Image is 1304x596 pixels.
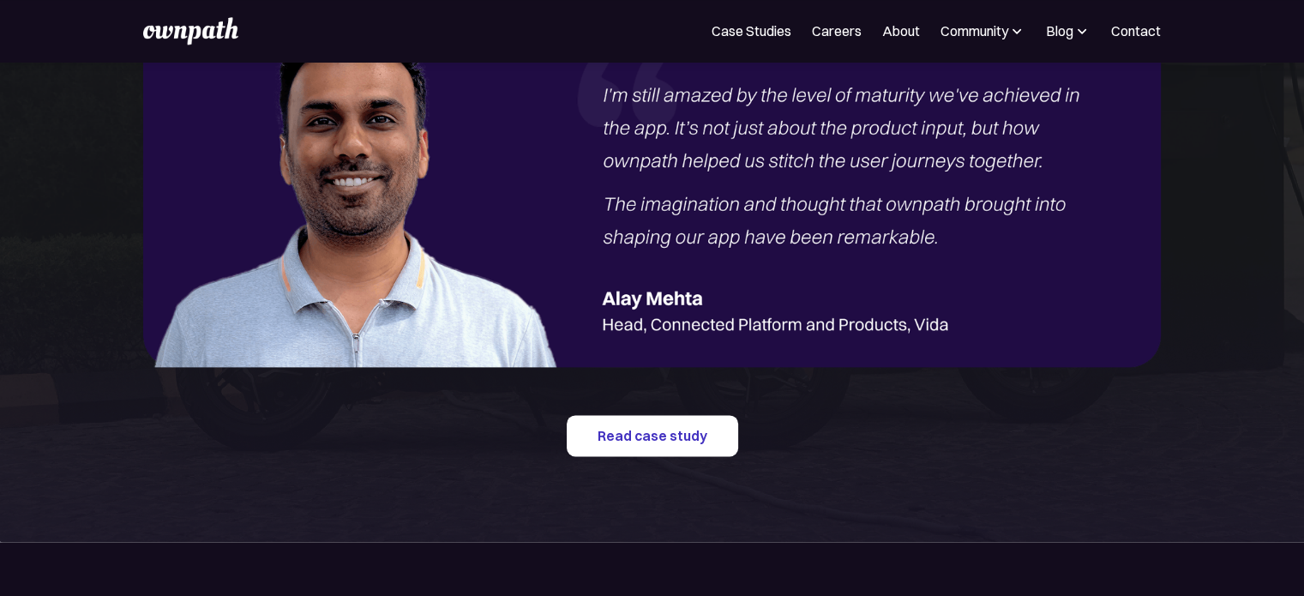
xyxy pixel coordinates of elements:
div: Community [940,21,1008,41]
a: About [882,21,920,41]
div: Community [940,21,1025,41]
div: Blog [1046,21,1073,41]
a: Case Studies [712,21,791,41]
a: Careers [812,21,862,41]
div: Blog [1046,21,1091,41]
a: Read case study [567,415,738,456]
a: Contact [1111,21,1161,41]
